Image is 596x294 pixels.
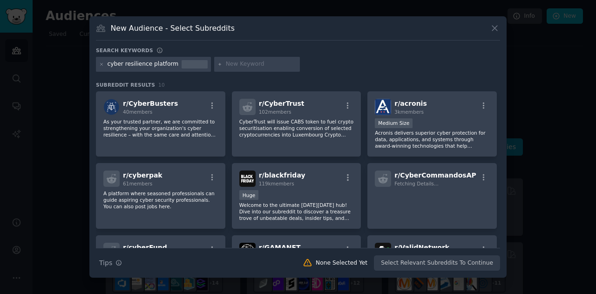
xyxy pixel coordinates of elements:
span: 119k members [259,181,294,186]
h3: Search keywords [96,47,153,54]
span: r/ CyberTrust [259,100,305,107]
span: 3k members [394,109,424,115]
span: 10 [158,82,165,88]
span: 40 members [123,109,152,115]
div: None Selected Yet [316,259,367,267]
span: 102 members [259,109,291,115]
img: acronis [375,99,391,115]
span: Tips [99,258,112,268]
div: Medium Size [375,118,413,128]
span: r/ GAMANFT [259,244,301,251]
p: A platform where seasoned professionals can guide aspiring cyber security professionals. You can ... [103,190,218,210]
button: Tips [96,255,125,271]
span: r/ blackfriday [259,171,305,179]
span: r/ cyberpak [123,171,163,179]
img: GAMANFT [239,243,256,259]
img: ValidNetwork [375,243,391,259]
p: CyberTrust will issue CABS token to fuel crypto securitisation enabling conversion of selected cr... [239,118,354,138]
div: Huge [239,190,259,200]
span: 61 members [123,181,152,186]
span: Subreddit Results [96,82,155,88]
p: Welcome to the ultimate [DATE][DATE] hub! Dive into our subreddit to discover a treasure trove of... [239,202,354,221]
span: r/ CyberCommandosAP [394,171,476,179]
span: r/ ValidNetwork [394,244,449,251]
p: Acronis delivers superior cyber protection for data, applications, and systems through award-winn... [375,130,489,149]
h3: New Audience - Select Subreddits [111,23,235,33]
span: r/ cyberFund [123,244,167,251]
span: Fetching Details... [394,181,438,186]
span: r/ CyberBusters [123,100,178,107]
p: As your trusted partner, we are committed to strengthening your organization's cyber resilience –... [103,118,218,138]
input: New Keyword [226,60,297,68]
span: r/ acronis [394,100,427,107]
div: cyber resilience platform [108,60,179,68]
img: blackfriday [239,171,256,187]
img: CyberBusters [103,99,120,115]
